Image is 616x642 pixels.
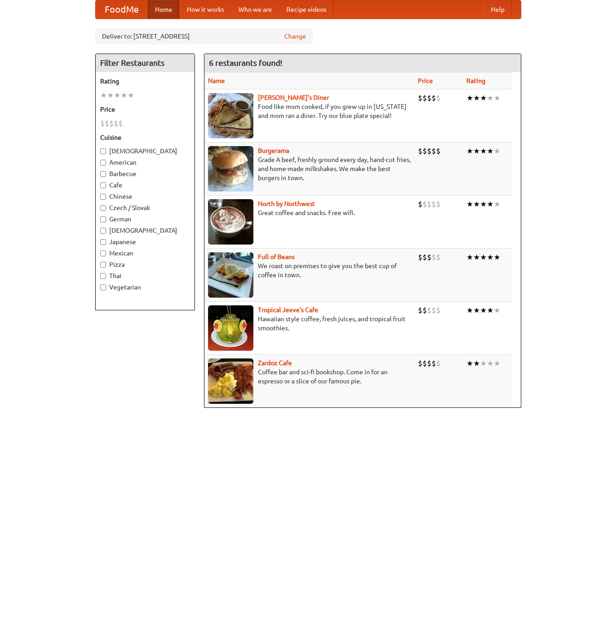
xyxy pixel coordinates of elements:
[436,252,441,262] li: $
[427,358,432,368] li: $
[208,314,411,333] p: Hawaiian style coffee, fresh juices, and tropical fruit smoothies.
[100,147,190,156] label: [DEMOGRAPHIC_DATA]
[258,94,329,101] b: [PERSON_NAME]'s Diner
[466,93,473,103] li: ★
[100,205,106,211] input: Czech / Slovak
[427,305,432,315] li: $
[466,358,473,368] li: ★
[427,199,432,209] li: $
[480,252,487,262] li: ★
[100,203,190,212] label: Czech / Slovak
[418,358,422,368] li: $
[487,93,494,103] li: ★
[100,216,106,222] input: German
[118,118,123,128] li: $
[208,199,253,245] img: north.jpg
[100,194,106,200] input: Chinese
[480,305,487,315] li: ★
[258,147,289,154] a: Burgerama
[100,283,190,292] label: Vegetarian
[422,93,427,103] li: $
[114,118,118,128] li: $
[105,118,109,128] li: $
[487,199,494,209] li: ★
[100,192,190,201] label: Chinese
[100,228,106,234] input: [DEMOGRAPHIC_DATA]
[209,59,282,67] ng-pluralize: 6 restaurants found!
[494,252,500,262] li: ★
[208,252,253,298] img: beans.jpg
[436,146,441,156] li: $
[418,252,422,262] li: $
[432,252,436,262] li: $
[473,93,480,103] li: ★
[100,181,190,190] label: Cafe
[432,358,436,368] li: $
[100,271,190,280] label: Thai
[422,305,427,315] li: $
[100,250,106,256] input: Mexican
[432,93,436,103] li: $
[487,358,494,368] li: ★
[436,305,441,315] li: $
[100,160,106,166] input: American
[114,90,121,100] li: ★
[258,253,295,260] b: Full of Beans
[494,199,500,209] li: ★
[96,0,148,19] a: FoodMe
[473,252,480,262] li: ★
[487,305,494,315] li: ★
[258,200,315,207] a: North by Northwest
[480,199,487,209] li: ★
[418,93,422,103] li: $
[418,146,422,156] li: $
[208,261,411,279] p: We roast on premises to give you the best cup of coffee in town.
[100,171,106,177] input: Barbecue
[258,359,292,367] a: Zardoz Cafe
[427,146,432,156] li: $
[100,249,190,258] label: Mexican
[121,90,127,100] li: ★
[487,252,494,262] li: ★
[422,252,427,262] li: $
[96,54,194,72] h4: Filter Restaurants
[494,305,500,315] li: ★
[100,182,106,188] input: Cafe
[436,358,441,368] li: $
[480,358,487,368] li: ★
[231,0,279,19] a: Who we are
[148,0,179,19] a: Home
[427,93,432,103] li: $
[422,146,427,156] li: $
[208,305,253,351] img: jeeves.jpg
[418,305,422,315] li: $
[95,28,313,44] div: Deliver to: [STREET_ADDRESS]
[100,118,105,128] li: $
[208,77,225,84] a: Name
[480,146,487,156] li: ★
[100,260,190,269] label: Pizza
[100,158,190,167] label: American
[487,146,494,156] li: ★
[466,305,473,315] li: ★
[494,358,500,368] li: ★
[473,146,480,156] li: ★
[432,305,436,315] li: $
[484,0,512,19] a: Help
[100,90,107,100] li: ★
[436,199,441,209] li: $
[466,77,485,84] a: Rating
[480,93,487,103] li: ★
[179,0,231,19] a: How it works
[208,368,411,386] p: Coffee bar and sci-fi bookshop. Come in for an espresso or a slice of our famous pie.
[100,273,106,279] input: Thai
[208,102,411,120] p: Food like mom cooked, if you grew up in [US_STATE] and mom ran a diner. Try our blue plate special!
[208,146,253,191] img: burgerama.jpg
[208,155,411,182] p: Grade A beef, freshly ground every day, hand-cut fries, and home-made milkshakes. We make the bes...
[127,90,134,100] li: ★
[258,306,318,314] a: Tropical Jeeve's Cafe
[100,284,106,290] input: Vegetarian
